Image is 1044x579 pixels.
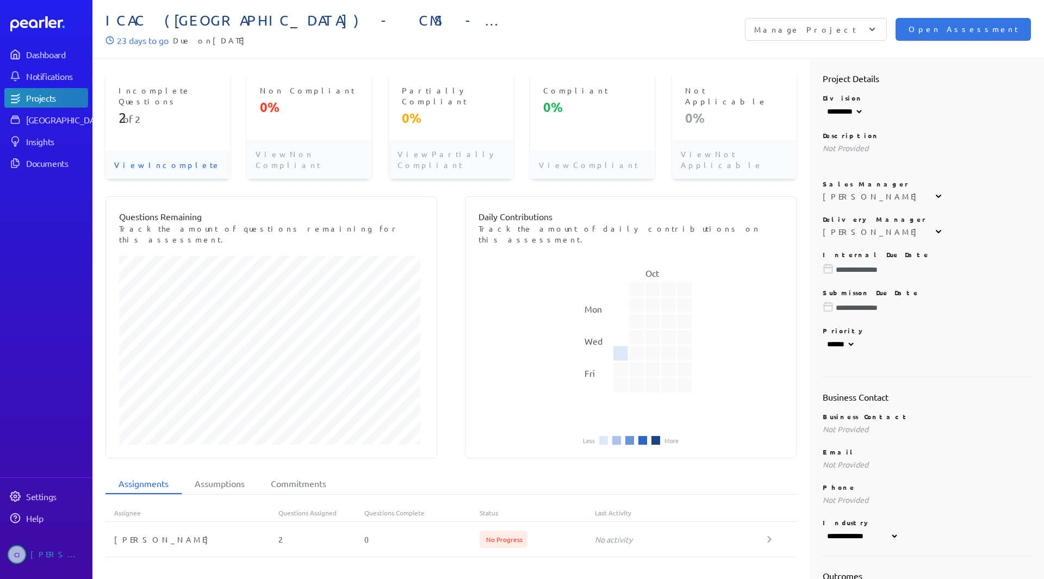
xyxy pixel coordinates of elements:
[389,140,513,179] p: View Partially Compliant
[26,114,107,125] div: [GEOGRAPHIC_DATA]
[278,534,365,545] div: 2
[823,302,1031,313] input: Please choose a due date
[823,179,1031,188] p: Sales Manager
[26,136,87,147] div: Insights
[584,368,594,378] text: Fri
[105,151,230,179] p: View Incomplete
[8,545,26,564] span: Carolina Irigoyen
[4,45,88,64] a: Dashboard
[4,541,88,568] a: CI[PERSON_NAME]
[823,191,922,202] div: [PERSON_NAME]
[543,85,642,96] p: Compliant
[260,98,358,116] p: 0%
[823,447,1031,456] p: Email
[105,474,182,494] li: Assignments
[823,495,868,505] span: Not Provided
[119,109,123,126] span: 2
[30,545,85,564] div: [PERSON_NAME]
[672,140,797,179] p: View Not Applicable
[364,508,480,517] div: Questions Complete
[10,16,88,32] a: Dashboard
[135,113,140,124] span: 2
[119,109,217,127] p: of
[823,390,1031,403] h2: Business Contact
[480,508,595,517] div: Status
[584,303,601,314] text: Mon
[896,18,1031,41] button: Open Assessment
[4,487,88,506] a: Settings
[119,223,424,245] p: Track the amount of questions remaining for this assessment.
[105,534,278,545] div: [PERSON_NAME]
[478,223,783,245] p: Track the amount of daily contributions on this assessment.
[909,23,1018,35] span: Open Assessment
[823,412,1031,421] p: Business Contact
[26,513,87,524] div: Help
[4,66,88,86] a: Notifications
[402,109,500,127] p: 0%
[4,132,88,151] a: Insights
[26,49,87,60] div: Dashboard
[4,153,88,173] a: Documents
[685,85,784,107] p: Not Applicable
[247,140,371,179] p: View Non Compliant
[823,131,1031,140] p: Description
[823,424,868,434] span: Not Provided
[823,250,1031,259] p: Internal Due Date
[402,85,500,107] p: Partially Compliant
[530,151,655,179] p: View Compliant
[595,508,768,517] div: Last Activity
[664,437,679,444] li: More
[478,210,783,223] p: Daily Contributions
[26,71,87,82] div: Notifications
[823,459,868,469] span: Not Provided
[182,474,258,494] li: Assumptions
[26,491,87,502] div: Settings
[584,335,602,346] text: Wed
[595,534,768,545] div: No activity
[645,267,659,278] text: Oct
[480,531,527,548] span: No Progress
[583,437,595,444] li: Less
[119,85,217,107] p: Incomplete Questions
[823,326,1031,335] p: Priority
[364,534,480,545] div: 0
[173,34,250,47] span: Due on [DATE]
[823,483,1031,491] p: Phone
[823,518,1031,527] p: Industry
[105,12,568,29] span: ICAC ([GEOGRAPHIC_DATA]) - CMS - Invitation to Supply
[823,94,1031,102] p: Division
[119,210,424,223] p: Questions Remaining
[685,109,784,127] p: 0%
[4,110,88,129] a: [GEOGRAPHIC_DATA]
[105,508,278,517] div: Assignee
[823,288,1031,297] p: Submisson Due Date
[823,143,868,153] span: Not Provided
[260,85,358,96] p: Non Compliant
[823,72,1031,85] h2: Project Details
[258,474,339,494] li: Commitments
[754,24,856,35] p: Manage Project
[117,34,169,47] p: 23 days to go
[823,226,922,237] div: [PERSON_NAME]
[4,88,88,108] a: Projects
[26,92,87,103] div: Projects
[26,158,87,169] div: Documents
[823,215,1031,223] p: Delivery Manager
[823,264,1031,275] input: Please choose a due date
[543,98,642,116] p: 0%
[278,508,365,517] div: Questions Assigned
[4,508,88,528] a: Help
